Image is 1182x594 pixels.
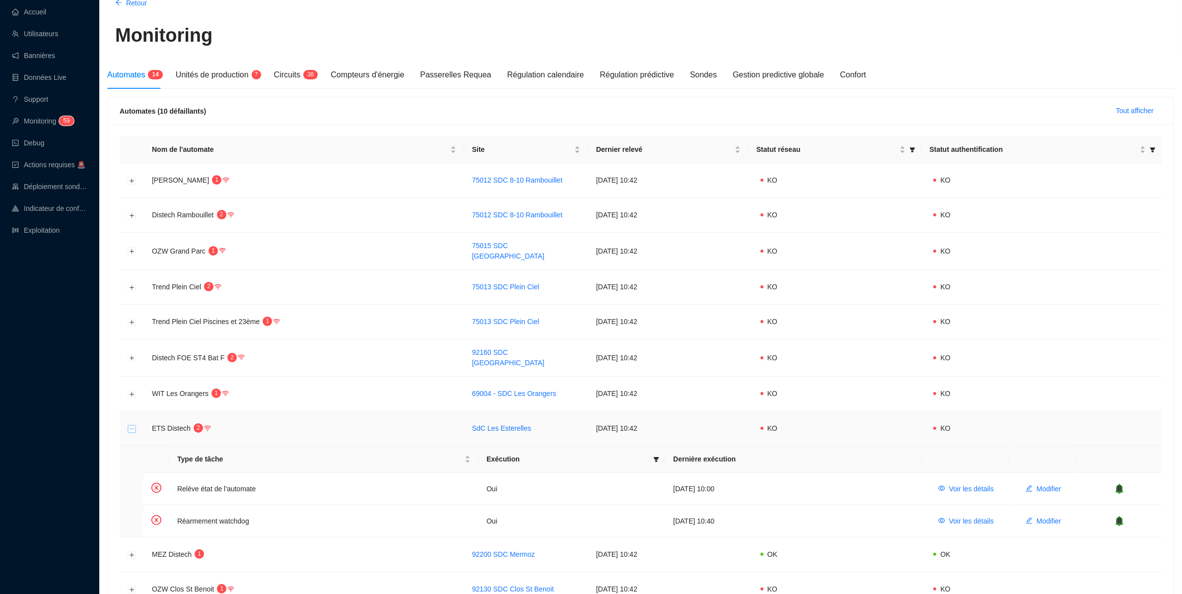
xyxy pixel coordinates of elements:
div: Sondes [690,69,717,81]
a: 75012 SDC 8-10 Rambouillet [472,211,562,219]
span: KO [940,424,950,432]
a: 92160 SDC [GEOGRAPHIC_DATA] [472,348,545,367]
span: Modifier [1037,484,1061,494]
th: Dernier relevé [588,136,749,163]
span: KO [767,283,777,291]
sup: 1 [195,549,204,559]
span: Trend Plein Ciel [152,283,201,291]
td: [DATE] 10:40 [665,505,922,537]
span: Passerelles Requea [420,70,491,79]
span: wifi [227,586,234,593]
span: wifi [227,211,234,218]
span: close-circle [151,515,161,525]
button: Réduire la ligne [128,425,136,433]
span: OZW Clos St Benoit [152,585,214,593]
span: OZW Grand Parc [152,247,206,255]
a: 75013 SDC Plein Ciel [472,318,539,326]
span: wifi [238,354,245,361]
td: [DATE] 10:42 [588,198,749,233]
span: 2 [230,354,234,361]
span: close-circle [151,483,161,493]
a: 92130 SDC Clos St Benoit [472,585,554,593]
span: KO [767,354,777,362]
th: Site [464,136,588,163]
span: Trend Plein Ciel Piscines et 23ème [152,318,260,326]
a: 75013 SDC Plein Ciel [472,283,539,291]
th: Statut authentification [921,136,1162,163]
button: Développer la ligne [128,283,136,291]
span: KO [940,390,950,397]
span: Type de tâche [177,454,463,464]
span: 4 [155,71,159,78]
span: wifi [222,390,229,397]
span: wifi [222,177,229,184]
span: wifi [214,283,221,290]
span: 2 [207,283,210,290]
span: OK [940,550,950,558]
td: [DATE] 10:42 [588,537,749,572]
span: Actions requises 🚨 [24,161,85,169]
sup: 2 [204,282,213,291]
span: wifi [273,318,280,325]
span: 1 [214,390,218,396]
span: Oui [487,517,497,525]
span: Voir les détails [949,516,994,527]
span: 7 [255,71,258,78]
button: Tout afficher [1108,103,1162,119]
td: [DATE] 10:42 [588,233,749,270]
span: KO [940,247,950,255]
sup: 38 [303,70,318,79]
sup: 59 [59,116,73,126]
button: Développer la ligne [128,551,136,559]
a: slidersExploitation [12,226,60,234]
span: wifi [204,425,211,432]
span: KO [940,585,950,593]
sup: 2 [227,353,237,362]
a: 75012 SDC 8-10 Rambouillet [472,176,562,184]
a: clusterDéploiement sondes [12,183,87,191]
span: Circuits [274,70,300,79]
td: [DATE] 10:42 [588,411,749,446]
span: Statut authentification [929,144,1138,155]
span: Oui [487,485,497,493]
span: KO [767,211,777,219]
th: Statut réseau [749,136,922,163]
a: teamUtilisateurs [12,30,58,38]
span: Statut réseau [757,144,898,155]
span: Automates (10 défaillants) [120,107,206,115]
a: 92200 SDC Mermoz [472,550,535,558]
span: KO [767,176,777,184]
td: [DATE] 10:00 [665,473,922,505]
span: filter [907,142,917,157]
span: KO [767,318,777,326]
span: MEZ Distech [152,550,192,558]
span: Distech FOE ST4 Bat F [152,354,224,362]
button: Développer la ligne [128,586,136,594]
a: 69004 - SDC Les Orangers [472,390,556,397]
span: eye [938,517,945,524]
span: bell [1114,516,1124,526]
button: Développer la ligne [128,354,136,362]
a: 75015 SDC [GEOGRAPHIC_DATA] [472,242,545,260]
span: Voir les détails [949,484,994,494]
span: WIT Les Orangers [152,390,209,397]
th: Nom de l'automate [144,136,464,163]
span: Site [472,144,572,155]
span: 1 [220,585,223,592]
span: eye [938,485,945,492]
span: filter [909,147,915,153]
span: 2 [197,424,200,431]
sup: 1 [263,317,272,326]
button: Développer la ligne [128,318,136,326]
span: 1 [266,318,270,325]
span: wifi [219,247,226,254]
sup: 1 [217,584,226,594]
button: Développer la ligne [128,390,136,398]
button: Modifier [1018,513,1069,529]
a: notificationBannières [12,52,55,60]
button: Développer la ligne [128,248,136,256]
span: KO [767,424,777,432]
span: KO [767,390,777,397]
